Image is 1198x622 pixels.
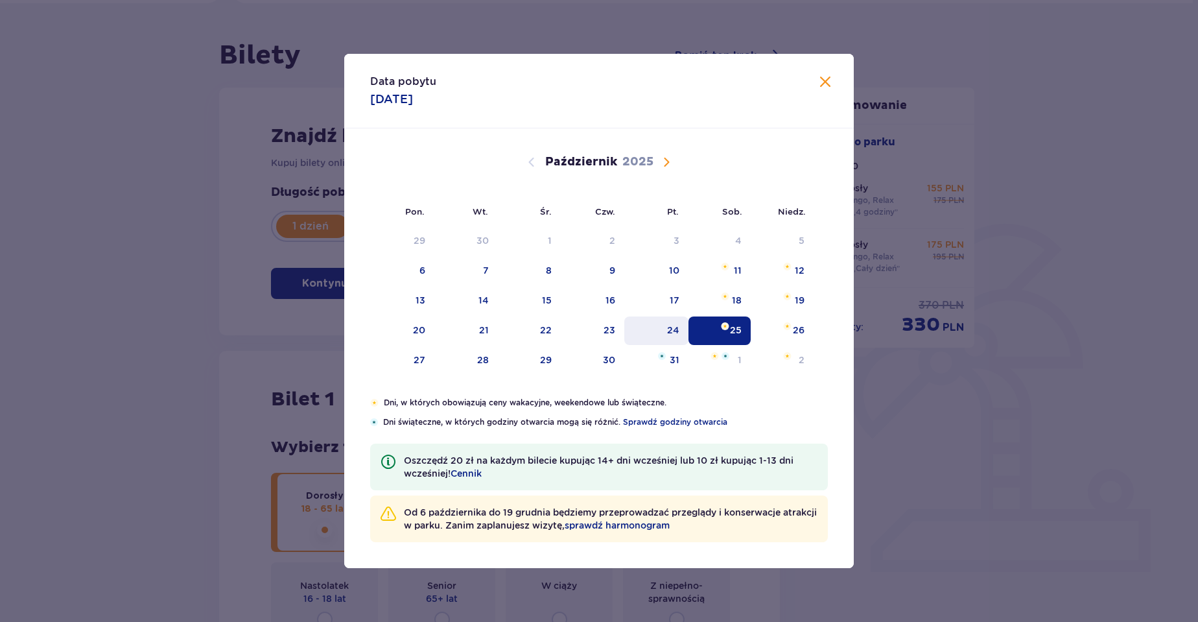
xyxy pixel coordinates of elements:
p: [DATE] [370,91,413,107]
img: Pomarańczowa gwiazdka [783,293,792,300]
td: Data niedostępna. wtorek, 30 września 2025 [434,227,499,256]
td: środa, 22 października 2025 [498,317,561,345]
a: sprawdź harmonogram [565,519,670,532]
img: Niebieska gwiazdka [370,418,378,426]
img: Niebieska gwiazdka [658,352,666,360]
small: Pon. [405,206,425,217]
td: Data niedostępna. sobota, 4 października 2025 [688,227,751,256]
div: 29 [540,353,552,366]
small: Pt. [667,206,679,217]
small: Niedz. [778,206,806,217]
div: 29 [414,234,425,247]
div: 26 [793,324,805,337]
div: 5 [799,234,805,247]
p: Data pobytu [370,75,436,89]
div: 27 [414,353,425,366]
td: Data niedostępna. poniedziałek, 29 września 2025 [370,227,434,256]
img: Niebieska gwiazdka [722,352,729,360]
div: 20 [413,324,425,337]
p: Oszczędź 20 zł na każdym bilecie kupując 14+ dni wcześniej lub 10 zł kupując 1-13 dni wcześniej! [404,454,817,480]
td: Data niedostępna. środa, 1 października 2025 [498,227,561,256]
p: Październik [545,154,617,170]
td: wtorek, 14 października 2025 [434,287,499,315]
div: 8 [546,264,552,277]
img: Pomarańczowa gwiazdka [721,263,729,270]
td: Data niedostępna. czwartek, 2 października 2025 [561,227,625,256]
p: Dni świąteczne, w których godziny otwarcia mogą się różnić. [383,416,828,428]
img: Pomarańczowa gwiazdka [721,322,729,330]
td: poniedziałek, 13 października 2025 [370,287,434,315]
div: 1 [738,353,742,366]
div: 14 [478,294,489,307]
td: Data zaznaczona. sobota, 25 października 2025 [688,317,751,345]
img: Pomarańczowa gwiazdka [783,322,792,330]
td: poniedziałek, 6 października 2025 [370,257,434,285]
div: 12 [795,264,805,277]
div: 18 [732,294,742,307]
div: 30 [603,353,615,366]
div: 23 [604,324,615,337]
td: czwartek, 23 października 2025 [561,317,625,345]
div: 2 [799,353,805,366]
p: Od 6 października do 19 grudnia będziemy przeprowadzać przeglądy i konserwacje atrakcji w parku. ... [404,506,817,532]
div: 11 [734,264,742,277]
td: niedziela, 19 października 2025 [751,287,814,315]
div: 7 [483,264,489,277]
td: niedziela, 2 listopada 2025 [751,346,814,375]
div: 24 [667,324,679,337]
div: 3 [674,234,679,247]
div: 10 [669,264,679,277]
p: Dni, w których obowiązują ceny wakacyjne, weekendowe lub świąteczne. [384,397,828,409]
div: 1 [548,234,552,247]
td: sobota, 18 października 2025 [688,287,751,315]
p: 2025 [622,154,653,170]
td: czwartek, 9 października 2025 [561,257,625,285]
div: 16 [605,294,615,307]
img: Pomarańczowa gwiazdka [783,352,792,360]
td: niedziela, 26 października 2025 [751,317,814,345]
span: Sprawdź godziny otwarcia [623,416,727,428]
div: 17 [670,294,679,307]
small: Śr. [540,206,552,217]
td: środa, 15 października 2025 [498,287,561,315]
td: sobota, 1 listopada 2025 [688,346,751,375]
td: Data niedostępna. piątek, 3 października 2025 [624,227,688,256]
td: czwartek, 16 października 2025 [561,287,625,315]
td: środa, 8 października 2025 [498,257,561,285]
small: Czw. [595,206,615,217]
img: Pomarańczowa gwiazdka [370,399,379,407]
td: piątek, 31 października 2025 [624,346,688,375]
td: czwartek, 30 października 2025 [561,346,625,375]
div: 4 [735,234,742,247]
td: środa, 29 października 2025 [498,346,561,375]
td: niedziela, 12 października 2025 [751,257,814,285]
div: 19 [795,294,805,307]
td: wtorek, 28 października 2025 [434,346,499,375]
div: 15 [542,294,552,307]
td: piątek, 17 października 2025 [624,287,688,315]
div: 13 [416,294,425,307]
td: Data niedostępna. niedziela, 5 października 2025 [751,227,814,256]
td: sobota, 11 października 2025 [688,257,751,285]
div: 21 [479,324,489,337]
img: Pomarańczowa gwiazdka [711,352,719,360]
td: poniedziałek, 27 października 2025 [370,346,434,375]
div: 30 [476,234,489,247]
div: 6 [419,264,425,277]
a: Cennik [451,467,482,480]
button: Poprzedni miesiąc [524,154,539,170]
div: 2 [609,234,615,247]
small: Wt. [473,206,488,217]
img: Pomarańczowa gwiazdka [783,263,792,270]
td: piątek, 24 października 2025 [624,317,688,345]
button: Zamknij [817,75,833,91]
td: piątek, 10 października 2025 [624,257,688,285]
td: wtorek, 7 października 2025 [434,257,499,285]
small: Sob. [722,206,742,217]
div: 25 [730,324,742,337]
div: 22 [540,324,552,337]
img: Pomarańczowa gwiazdka [721,293,729,300]
div: 31 [670,353,679,366]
